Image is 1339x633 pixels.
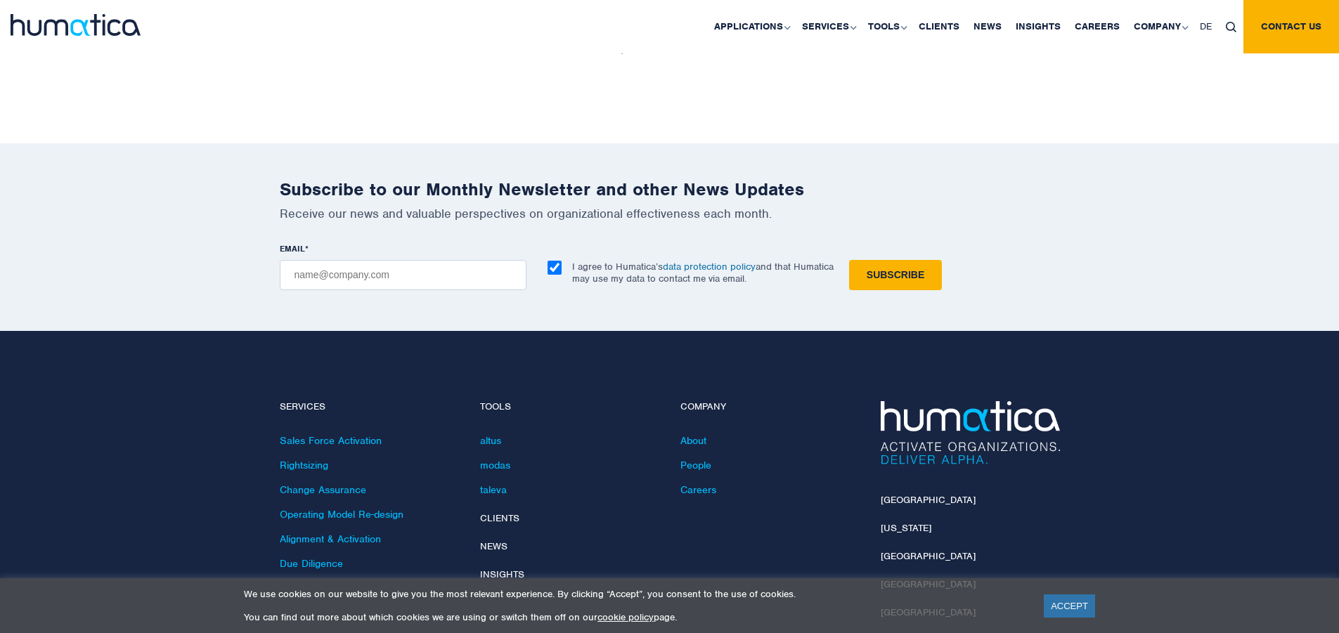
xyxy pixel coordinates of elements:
[11,14,141,36] img: logo
[480,401,659,413] h4: Tools
[480,483,507,496] a: taleva
[280,260,526,290] input: name@company.com
[280,243,305,254] span: EMAIL
[280,401,459,413] h4: Services
[680,434,706,447] a: About
[881,494,976,506] a: [GEOGRAPHIC_DATA]
[572,261,834,285] p: I agree to Humatica’s and that Humatica may use my data to contact me via email.
[548,261,562,275] input: I agree to Humatica’sdata protection policyand that Humatica may use my data to contact me via em...
[849,260,942,290] input: Subscribe
[881,550,976,562] a: [GEOGRAPHIC_DATA]
[680,483,716,496] a: Careers
[480,512,519,524] a: Clients
[480,568,524,580] a: Insights
[280,434,382,447] a: Sales Force Activation
[280,557,343,570] a: Due Diligence
[244,611,1026,623] p: You can find out more about which cookies we are using or switch them off on our page.
[244,588,1026,600] p: We use cookies on our website to give you the most relevant experience. By clicking “Accept”, you...
[680,459,711,471] a: People
[480,540,507,552] a: News
[1200,20,1212,32] span: DE
[597,611,654,623] a: cookie policy
[480,459,510,471] a: modas
[280,533,381,545] a: Alignment & Activation
[881,401,1060,464] img: Humatica
[280,206,1060,221] p: Receive our news and valuable perspectives on organizational effectiveness each month.
[280,508,403,521] a: Operating Model Re-design
[663,261,756,273] a: data protection policy
[680,401,860,413] h4: Company
[480,434,501,447] a: altus
[881,522,931,534] a: [US_STATE]
[280,483,366,496] a: Change Assurance
[1226,22,1236,32] img: search_icon
[1044,594,1095,618] a: ACCEPT
[280,459,328,471] a: Rightsizing
[280,178,1060,200] h2: Subscribe to our Monthly Newsletter and other News Updates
